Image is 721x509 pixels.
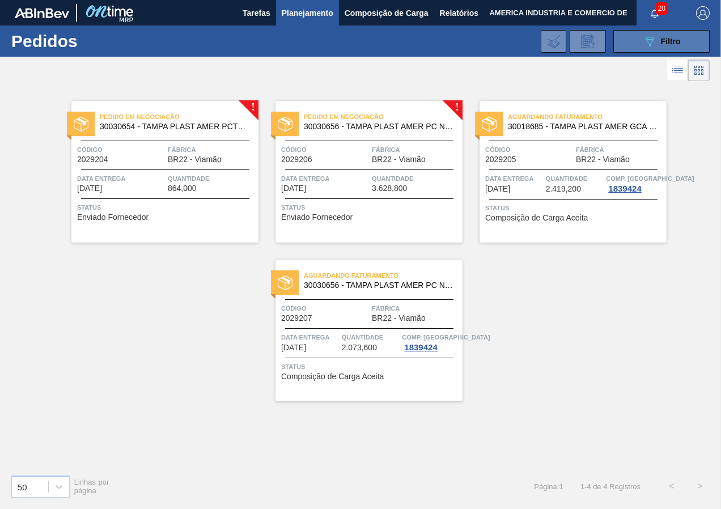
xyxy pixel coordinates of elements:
[485,155,516,164] span: 2029205
[342,332,400,343] span: Quantidade
[77,213,149,222] span: Enviado Fornecedor
[606,173,694,184] span: Comp. Carga
[278,117,292,132] img: status
[402,343,439,352] div: 1839424
[281,343,306,352] span: 21/10/2025
[696,6,710,20] img: Logout
[656,2,668,15] span: 20
[541,30,566,53] div: Importar Negociações dos Pedidos
[168,184,197,193] span: 864,000
[402,332,460,352] a: Comp. [GEOGRAPHIC_DATA]1839424
[281,314,312,323] span: 2029207
[372,303,460,314] span: Fábrica
[100,111,258,122] span: Pedido em Negociação
[168,173,256,184] span: Quantidade
[304,281,453,290] span: 30030656 - TAMPA PLAST AMER PC NIV24
[18,482,27,491] div: 50
[667,60,688,81] div: Visão em Lista
[686,472,714,500] button: >
[580,482,641,491] span: 1 - 4 de 4 Registros
[372,184,407,193] span: 3.628,800
[281,361,460,372] span: Status
[258,101,463,243] a: !statusPedido em Negociação30030656 - TAMPA PLAST AMER PC NIV24Código2029206FábricaBR22 - ViamãoD...
[100,122,249,131] span: 30030654 - TAMPA PLAST AMER PCTW NIV24
[281,303,369,314] span: Código
[546,173,604,184] span: Quantidade
[281,213,353,222] span: Enviado Fornecedor
[688,60,710,81] div: Visão em Cards
[345,6,429,20] span: Composição de Carga
[77,173,165,184] span: Data entrega
[74,478,109,495] span: Linhas por página
[482,117,497,132] img: status
[282,6,333,20] span: Planejamento
[304,111,463,122] span: Pedido em Negociação
[661,37,681,46] span: Filtro
[304,122,453,131] span: 30030656 - TAMPA PLAST AMER PC NIV24
[15,8,69,18] img: TNhmsLtSVTkK8tSr43FrP2fwEKptu5GPRR3wAAAABJRU5ErkJggg==
[74,117,88,132] img: status
[485,144,573,155] span: Código
[372,314,426,323] span: BR22 - Viamão
[485,214,588,222] span: Composição de Carga Aceita
[463,101,667,243] a: statusAguardando Faturamento30018685 - TAMPA PLAST AMER GCA S/LINERCódigo2029205FábricaBR22 - Via...
[613,30,710,53] button: Filtro
[304,270,463,281] span: Aguardando Faturamento
[485,202,664,214] span: Status
[570,30,606,53] div: Solicitação de Revisão de Pedidos
[77,184,102,193] span: 02/10/2025
[168,155,222,164] span: BR22 - Viamão
[485,185,510,193] span: 21/10/2025
[508,122,658,131] span: 30018685 - TAMPA PLAST AMER GCA S/LINER
[372,144,460,155] span: Fábrica
[77,155,108,164] span: 2029204
[508,111,667,122] span: Aguardando Faturamento
[281,173,369,184] span: Data entrega
[77,202,256,213] span: Status
[546,185,581,193] span: 2.419,200
[440,6,478,20] span: Relatórios
[281,332,339,343] span: Data entrega
[372,173,460,184] span: Quantidade
[281,372,384,381] span: Composição de Carga Aceita
[606,184,643,193] div: 1839424
[278,275,292,290] img: status
[54,101,258,243] a: !statusPedido em Negociação30030654 - TAMPA PLAST AMER PCTW NIV24Código2029204FábricaBR22 - Viamã...
[485,173,543,184] span: Data entrega
[372,155,426,164] span: BR22 - Viamão
[576,155,630,164] span: BR22 - Viamão
[281,144,369,155] span: Código
[168,144,256,155] span: Fábrica
[402,332,490,343] span: Comp. Carga
[534,482,563,491] span: Página : 1
[281,202,460,213] span: Status
[243,6,270,20] span: Tarefas
[77,144,165,155] span: Código
[606,173,664,193] a: Comp. [GEOGRAPHIC_DATA]1839424
[258,260,463,401] a: statusAguardando Faturamento30030656 - TAMPA PLAST AMER PC NIV24Código2029207FábricaBR22 - Viamão...
[342,343,377,352] span: 2.073,600
[576,144,664,155] span: Fábrica
[281,184,306,193] span: 02/10/2025
[11,35,168,48] h1: Pedidos
[281,155,312,164] span: 2029206
[637,5,673,21] button: Notificações
[658,472,686,500] button: <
